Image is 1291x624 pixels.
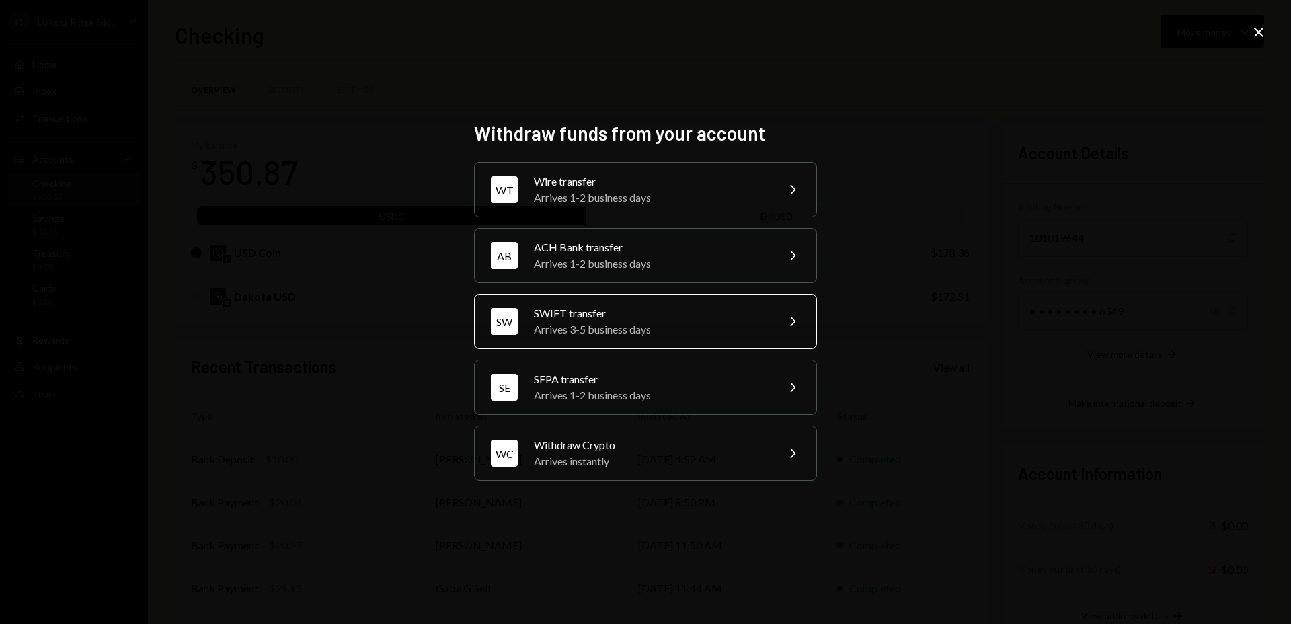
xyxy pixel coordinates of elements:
div: Wire transfer [534,173,768,190]
div: WC [491,440,518,467]
div: AB [491,242,518,269]
h2: Withdraw funds from your account [474,120,817,147]
div: ACH Bank transfer [534,239,768,256]
button: WTWire transferArrives 1-2 business days [474,162,817,217]
div: WT [491,176,518,203]
div: Arrives 1-2 business days [534,387,768,403]
button: SWSWIFT transferArrives 3-5 business days [474,294,817,349]
div: SWIFT transfer [534,305,768,321]
button: ABACH Bank transferArrives 1-2 business days [474,228,817,283]
div: SW [491,308,518,335]
div: Arrives 1-2 business days [534,190,768,206]
div: SEPA transfer [534,371,768,387]
div: SE [491,374,518,401]
div: Arrives instantly [534,453,768,469]
div: Arrives 3-5 business days [534,321,768,338]
button: WCWithdraw CryptoArrives instantly [474,426,817,481]
div: Arrives 1-2 business days [534,256,768,272]
button: SESEPA transferArrives 1-2 business days [474,360,817,415]
div: Withdraw Crypto [534,437,768,453]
